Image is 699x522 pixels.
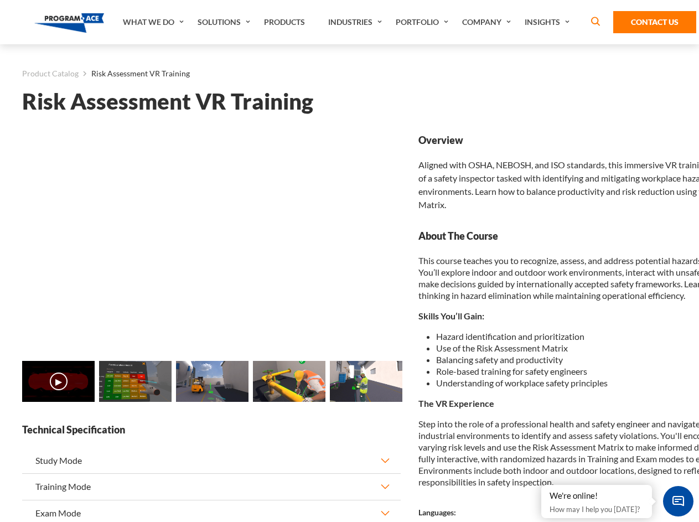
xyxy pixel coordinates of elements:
[50,373,68,390] button: ▶
[22,361,95,402] img: Risk Assessment VR Training - Video 0
[253,361,325,402] img: Risk Assessment VR Training - Preview 3
[550,503,644,516] p: How may I help you [DATE]?
[22,474,401,499] button: Training Mode
[22,423,401,437] strong: Technical Specification
[22,133,401,347] iframe: Risk Assessment VR Training - Video 0
[22,448,401,473] button: Study Mode
[79,66,190,81] li: Risk Assessment VR Training
[418,508,456,517] strong: Languages:
[99,361,172,402] img: Risk Assessment VR Training - Preview 1
[34,13,105,33] img: Program-Ace
[613,11,696,33] a: Contact Us
[330,361,402,402] img: Risk Assessment VR Training - Preview 4
[663,486,693,516] span: Chat Widget
[22,66,79,81] a: Product Catalog
[176,361,248,402] img: Risk Assessment VR Training - Preview 2
[550,490,644,502] div: We're online!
